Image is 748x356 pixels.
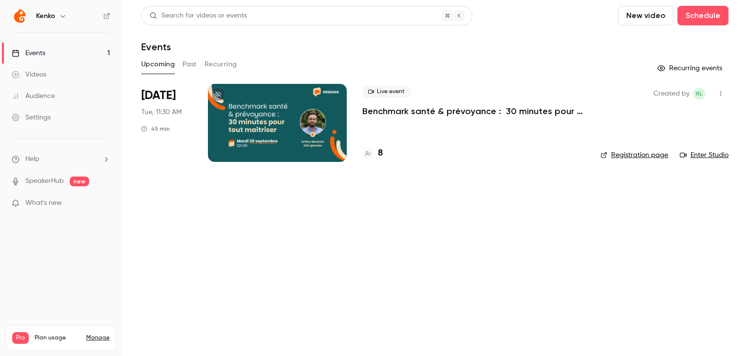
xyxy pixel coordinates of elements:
div: Audience [12,91,55,101]
a: Registration page [600,150,668,160]
button: Past [183,57,197,72]
a: Enter Studio [680,150,729,160]
span: Live event [362,86,411,98]
span: What's new [25,198,62,208]
span: Help [25,154,39,164]
div: Sep 30 Tue, 11:30 AM (Europe/Paris) [141,84,192,162]
div: Settings [12,113,51,122]
button: Recurring events [653,60,729,76]
a: Benchmark santé & prévoyance : 30 minutes pour tout maîtriser [362,105,585,117]
iframe: Noticeable Trigger [98,199,110,208]
span: Created by [654,88,690,99]
div: Search for videos or events [150,11,247,21]
button: Schedule [677,6,729,25]
div: Events [12,48,45,58]
a: SpeakerHub [25,176,64,186]
li: help-dropdown-opener [12,154,110,164]
h6: Kenko [36,11,55,21]
div: Videos [12,70,46,79]
div: 45 min [141,125,170,133]
h4: 8 [378,147,383,160]
span: RL [696,88,703,99]
span: new [70,177,89,186]
span: Rania Lakrouf [693,88,705,99]
span: Pro [12,332,29,344]
a: Manage [86,334,110,342]
span: Plan usage [35,334,80,342]
span: Tue, 11:30 AM [141,107,182,117]
button: Recurring [205,57,237,72]
button: Upcoming [141,57,175,72]
span: [DATE] [141,88,176,103]
img: Kenko [12,8,28,24]
a: 8 [362,147,383,160]
h1: Events [141,41,171,53]
button: New video [618,6,673,25]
